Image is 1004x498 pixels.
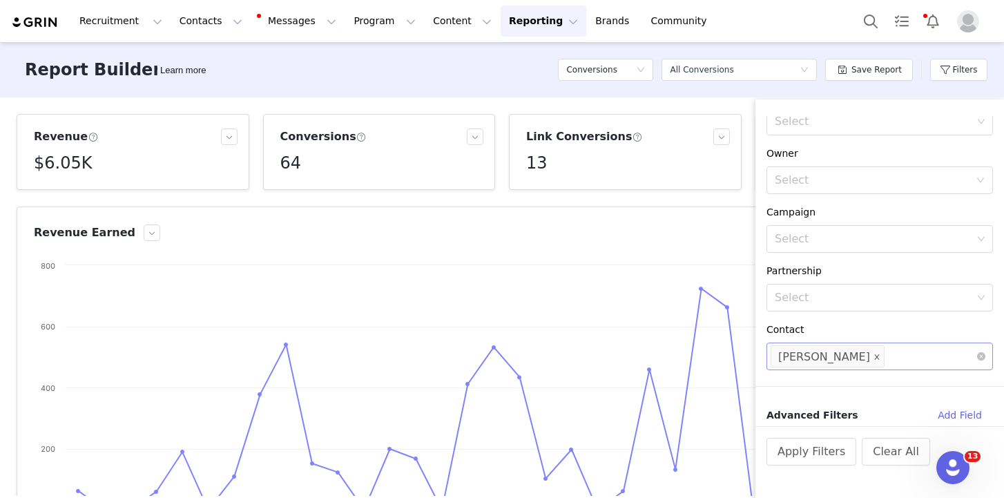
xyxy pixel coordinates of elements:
h3: Revenue [34,128,98,145]
button: Notifications [918,6,948,37]
a: Tasks [887,6,917,37]
li: Helen Leland [771,345,885,367]
i: icon: down [977,294,985,303]
button: Apply Filters [766,438,856,466]
div: Contact [766,323,993,337]
div: All Conversions [670,59,733,80]
button: Recruitment [71,6,171,37]
div: Tooltip anchor [157,64,209,77]
i: icon: down [977,235,985,245]
i: icon: down [976,176,985,186]
div: Select [775,115,972,128]
h5: Conversions [566,59,617,80]
h3: Revenue Earned [34,224,135,241]
i: icon: down [800,66,809,75]
button: Program [345,6,424,37]
button: Filters [930,59,987,81]
h5: 64 [280,151,302,175]
button: Messages [251,6,345,37]
div: Campaign [766,205,993,220]
img: grin logo [11,16,59,29]
text: 200 [41,444,55,454]
button: Reporting [501,6,586,37]
button: Content [425,6,500,37]
button: Clear All [862,438,930,466]
h3: Link Conversions [526,128,643,145]
img: placeholder-profile.jpg [957,10,979,32]
button: Add Field [927,404,993,426]
div: Select [775,291,972,305]
div: Select [775,173,969,187]
button: Contacts [171,6,251,37]
h5: 13 [526,151,548,175]
text: 800 [41,261,55,271]
a: Community [643,6,722,37]
button: Save Report [825,59,913,81]
text: 600 [41,322,55,332]
text: 400 [41,383,55,393]
button: Profile [949,10,993,32]
h3: Conversions [280,128,367,145]
div: Owner [766,146,993,161]
span: 13 [965,451,981,462]
h5: $6.05K [34,151,92,175]
i: icon: close [873,354,880,362]
div: [PERSON_NAME] [778,346,870,368]
i: icon: down [977,117,985,127]
div: Select [775,232,972,246]
a: Brands [587,6,641,37]
i: icon: close-circle [977,352,985,361]
iframe: Intercom live chat [936,451,969,484]
i: icon: down [637,66,645,75]
span: Advanced Filters [766,408,858,423]
button: Search [856,6,886,37]
h3: Report Builder [25,57,161,82]
div: Partnership [766,264,993,278]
